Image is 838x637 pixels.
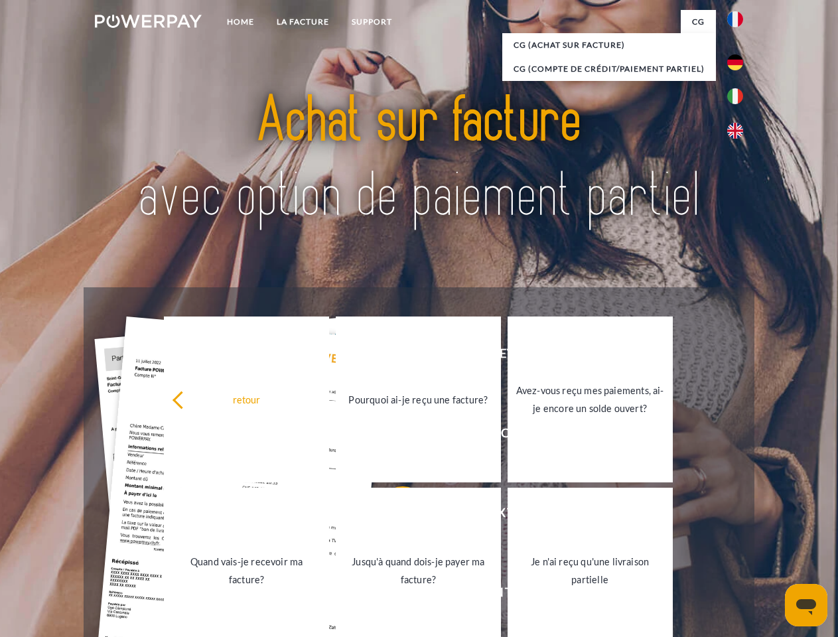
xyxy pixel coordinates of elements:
div: Avez-vous reçu mes paiements, ai-je encore un solde ouvert? [516,382,665,417]
img: title-powerpay_fr.svg [127,64,711,254]
img: logo-powerpay-white.svg [95,15,202,28]
div: Quand vais-je recevoir ma facture? [172,553,321,589]
a: Avez-vous reçu mes paiements, ai-je encore un solde ouvert? [508,317,673,482]
a: CG (achat sur facture) [502,33,716,57]
iframe: Bouton de lancement de la fenêtre de messagerie [785,584,827,626]
div: Je n'ai reçu qu'une livraison partielle [516,553,665,589]
img: it [727,88,743,104]
img: en [727,123,743,139]
img: fr [727,11,743,27]
div: Jusqu'à quand dois-je payer ma facture? [344,553,493,589]
a: LA FACTURE [265,10,340,34]
a: CG (Compte de crédit/paiement partiel) [502,57,716,81]
a: Support [340,10,403,34]
div: Pourquoi ai-je reçu une facture? [344,390,493,408]
a: CG [681,10,716,34]
a: Home [216,10,265,34]
div: retour [172,390,321,408]
img: de [727,54,743,70]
